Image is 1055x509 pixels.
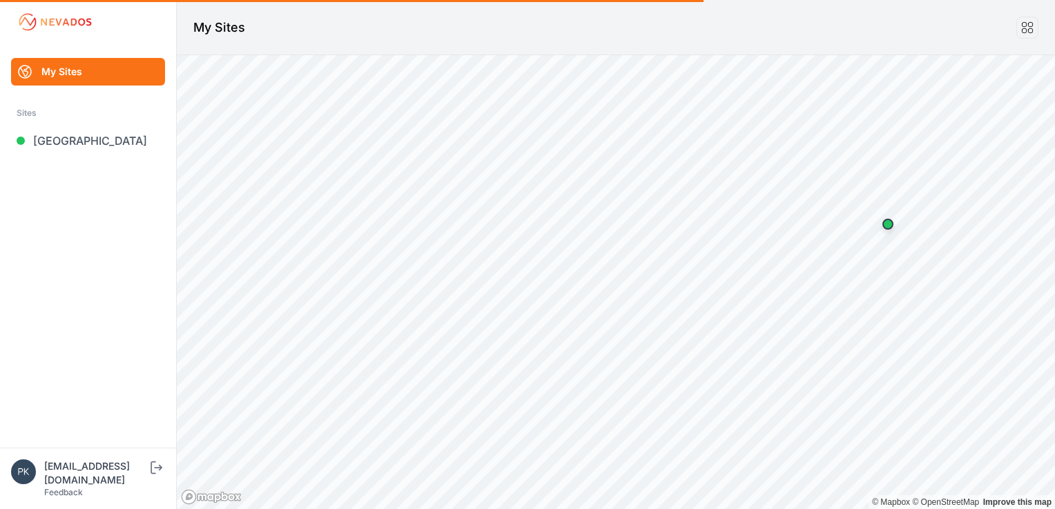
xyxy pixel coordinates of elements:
[983,497,1052,507] a: Map feedback
[11,459,36,484] img: pk.ray@aegisrenewables.in
[872,497,910,507] a: Mapbox
[17,105,159,121] div: Sites
[181,489,242,505] a: Mapbox logo
[874,210,902,238] div: Map marker
[11,58,165,86] a: My Sites
[193,18,245,37] h1: My Sites
[44,487,83,497] a: Feedback
[11,127,165,154] a: [GEOGRAPHIC_DATA]
[17,11,94,33] img: Nevados
[912,497,979,507] a: OpenStreetMap
[177,55,1055,509] canvas: Map
[44,459,148,487] div: [EMAIL_ADDRESS][DOMAIN_NAME]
